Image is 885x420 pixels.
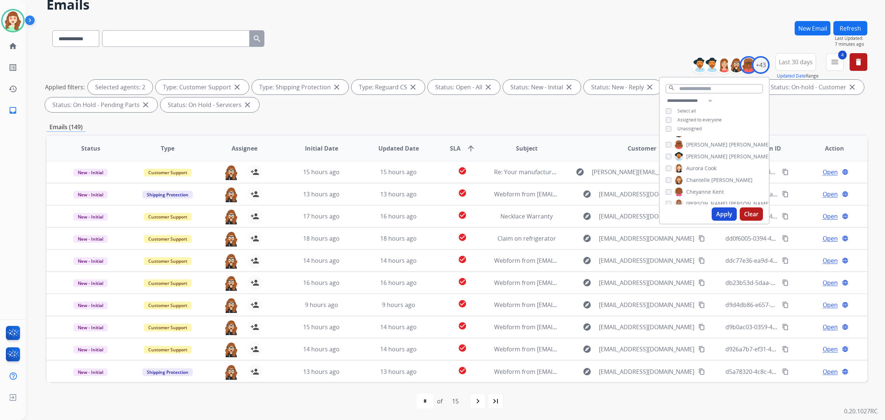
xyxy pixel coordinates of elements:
[458,166,467,175] mat-icon: check_circle
[224,364,239,380] img: agent-avatar
[380,257,417,265] span: 14 hours ago
[583,256,591,265] mat-icon: explore
[3,10,23,31] img: avatar
[73,324,108,331] span: New - Initial
[303,190,340,198] span: 13 hours ago
[516,144,538,153] span: Subject
[458,321,467,330] mat-icon: check_circle
[303,257,340,265] span: 14 hours ago
[494,323,661,331] span: Webform from [EMAIL_ADDRESS][DOMAIN_NAME] on [DATE]
[668,85,675,91] mat-icon: search
[494,257,661,265] span: Webform from [EMAIL_ADDRESS][DOMAIN_NAME] on [DATE]
[842,169,848,175] mat-icon: language
[473,397,482,406] mat-icon: navigate_next
[782,346,789,352] mat-icon: content_copy
[583,345,591,354] mat-icon: explore
[576,168,584,176] mat-icon: explore
[848,83,857,92] mat-icon: close
[725,257,838,265] span: ddc77e36-ea9d-4a28-8e4f-7a315a78cb77
[144,302,192,309] span: Customer Support
[823,300,838,309] span: Open
[428,80,500,94] div: Status: Open - All
[380,323,417,331] span: 14 hours ago
[233,83,242,92] mat-icon: close
[698,324,705,330] mat-icon: content_copy
[494,368,661,376] span: Webform from [EMAIL_ADDRESS][DOMAIN_NAME] on [DATE]
[458,344,467,352] mat-icon: check_circle
[842,346,848,352] mat-icon: language
[253,34,261,43] mat-icon: search
[686,200,728,207] span: [PERSON_NAME]
[777,73,819,79] span: Range
[458,299,467,308] mat-icon: check_circle
[494,345,661,353] span: Webform from [EMAIL_ADDRESS][DOMAIN_NAME] on [DATE]
[250,367,259,376] mat-icon: person_add
[73,346,108,354] span: New - Initial
[497,234,556,242] span: Claim on refrigerator
[782,302,789,308] mat-icon: content_copy
[224,209,239,224] img: agent-avatar
[775,53,816,71] button: Last 30 days
[303,323,340,331] span: 15 hours ago
[823,345,838,354] span: Open
[599,278,694,287] span: [EMAIL_ADDRESS][DOMAIN_NAME]
[599,367,694,376] span: [EMAIL_ADDRESS][DOMAIN_NAME]
[686,188,711,196] span: Cheyanne
[698,346,705,352] mat-icon: content_copy
[382,301,415,309] span: 9 hours ago
[144,279,192,287] span: Customer Support
[73,169,108,176] span: New - Initial
[458,277,467,286] mat-icon: check_circle
[782,169,789,175] mat-icon: content_copy
[712,188,724,196] span: Kent
[823,367,838,376] span: Open
[303,279,340,287] span: 16 hours ago
[503,80,581,94] div: Status: New - Initial
[830,58,839,66] mat-icon: menu
[446,394,465,409] div: 15
[458,211,467,220] mat-icon: check_circle
[250,256,259,265] mat-icon: person_add
[144,257,192,265] span: Customer Support
[243,100,252,109] mat-icon: close
[224,320,239,335] img: agent-avatar
[686,176,710,184] span: Chantelle
[823,168,838,176] span: Open
[782,213,789,220] mat-icon: content_copy
[303,345,340,353] span: 14 hours ago
[224,165,239,180] img: agent-avatar
[250,190,259,199] mat-icon: person_add
[592,168,701,176] span: [PERSON_NAME][EMAIL_ADDRESS][DOMAIN_NAME]
[224,275,239,291] img: agent-avatar
[583,367,591,376] mat-icon: explore
[437,397,442,406] div: of
[46,123,86,132] p: Emails (149)
[583,278,591,287] mat-icon: explore
[458,255,467,264] mat-icon: check_circle
[698,368,705,375] mat-icon: content_copy
[8,42,17,51] mat-icon: home
[351,80,425,94] div: Type: Reguard CS
[725,323,840,331] span: d9b0ac03-0359-4c5a-9b9d-5ec747638ade
[686,165,703,172] span: Aurora
[782,191,789,197] mat-icon: content_copy
[232,144,257,153] span: Assignee
[823,278,838,287] span: Open
[740,207,763,221] button: Clear
[160,97,259,112] div: Status: On Hold - Servicers
[826,53,844,71] button: 4
[842,302,848,308] mat-icon: language
[73,191,108,199] span: New - Initial
[250,300,259,309] mat-icon: person_add
[380,279,417,287] span: 16 hours ago
[790,135,867,161] th: Action
[842,191,848,197] mat-icon: language
[763,80,864,94] div: Status: On-hold - Customer
[458,233,467,242] mat-icon: check_circle
[838,51,847,59] span: 4
[250,234,259,243] mat-icon: person_add
[332,83,341,92] mat-icon: close
[224,187,239,202] img: agent-avatar
[303,234,340,242] span: 18 hours ago
[380,368,417,376] span: 13 hours ago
